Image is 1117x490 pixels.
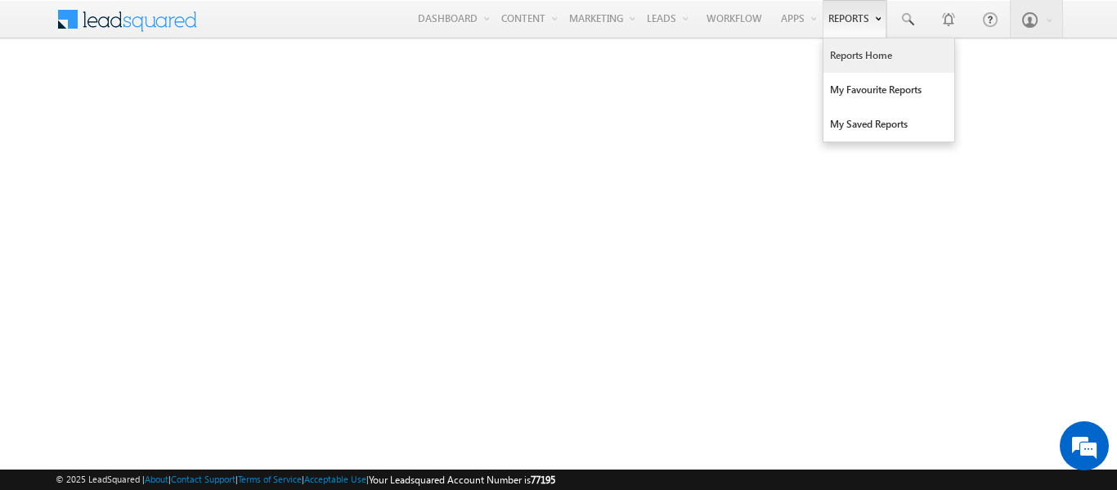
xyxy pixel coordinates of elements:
em: Start Chat [222,378,297,400]
a: My Favourite Reports [823,73,954,107]
a: Terms of Service [238,474,302,484]
span: Your Leadsquared Account Number is [369,474,555,486]
img: d_60004797649_company_0_60004797649 [28,86,69,107]
textarea: Type your message and hit 'Enter' [21,151,298,364]
div: Chat with us now [85,86,275,107]
a: Contact Support [171,474,236,484]
span: © 2025 LeadSquared | | | | | [56,472,555,488]
a: My Saved Reports [823,107,954,142]
a: Reports Home [823,38,954,73]
div: Minimize live chat window [268,8,307,47]
span: 77195 [531,474,555,486]
a: About [145,474,168,484]
a: Acceptable Use [304,474,366,484]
